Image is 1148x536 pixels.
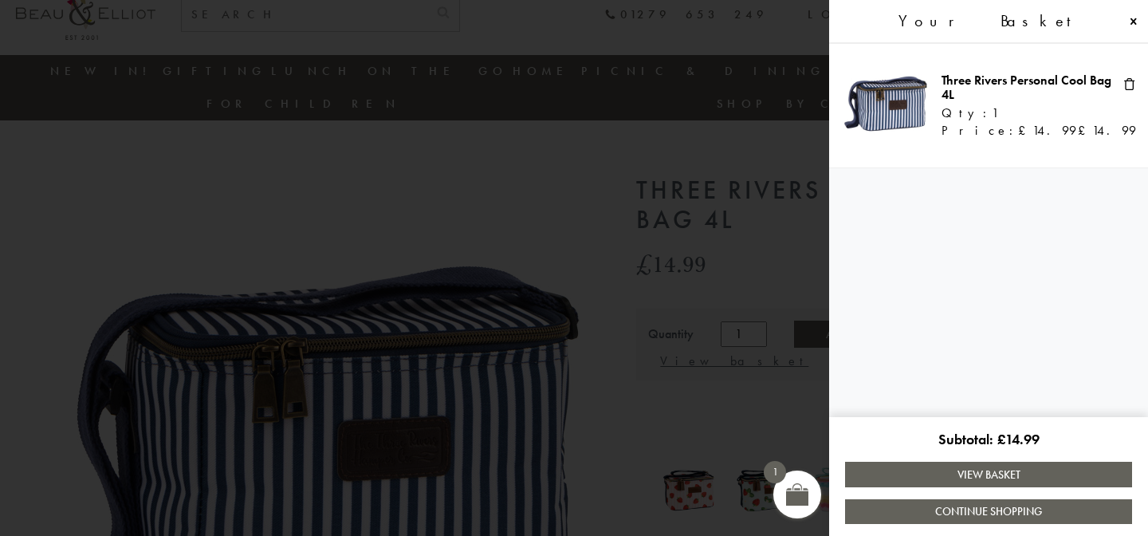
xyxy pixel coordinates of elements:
a: View Basket [845,462,1132,487]
span: 1 [764,461,786,483]
span: Your Basket [898,12,1085,30]
span: Subtotal [938,430,997,448]
span: £ [1078,122,1092,139]
a: Three Rivers Personal Cool Bag 4L [942,72,1111,103]
a: Continue Shopping [845,499,1132,524]
bdi: 14.99 [1018,122,1076,139]
bdi: 14.99 [1078,122,1136,139]
div: Qty: [942,106,1112,124]
span: 1 [992,106,998,120]
span: £ [997,430,1005,448]
img: Three Rivers Personal Cool Bag 4L [841,60,930,148]
span: £ [1018,122,1032,139]
div: Price: [942,124,1112,138]
bdi: 14.99 [997,430,1040,448]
